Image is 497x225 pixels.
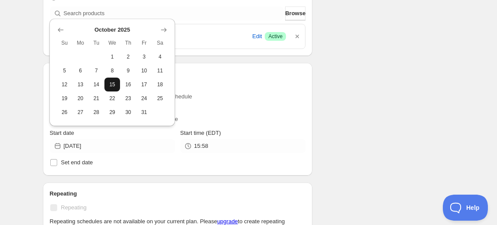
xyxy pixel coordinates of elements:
[92,109,101,116] span: 28
[92,67,101,74] span: 7
[251,29,263,43] button: Edit
[60,81,69,88] span: 12
[50,130,74,136] span: Start date
[285,9,305,18] span: Browse
[120,105,136,119] button: Thursday October 30 2025
[120,50,136,64] button: Thursday October 2 2025
[123,53,133,60] span: 2
[120,64,136,78] button: Thursday October 9 2025
[108,39,117,46] span: We
[108,53,117,60] span: 1
[76,109,85,116] span: 27
[140,67,149,74] span: 10
[156,53,165,60] span: 4
[92,81,101,88] span: 14
[156,39,165,46] span: Sa
[136,78,152,91] button: Friday October 17 2025
[104,91,120,105] button: Wednesday October 22 2025
[136,36,152,50] th: Friday
[72,78,88,91] button: Monday October 13 2025
[64,7,284,20] input: Search products
[180,130,221,136] span: Start time (EDT)
[108,67,117,74] span: 8
[61,204,87,211] span: Repeating
[60,95,69,102] span: 19
[108,109,117,116] span: 29
[56,105,72,119] button: Sunday October 26 2025
[56,64,72,78] button: Sunday October 5 2025
[152,91,168,105] button: Saturday October 25 2025
[252,32,262,41] span: Edit
[156,81,165,88] span: 18
[158,24,170,36] button: Show next month, November 2025
[140,39,149,46] span: Fr
[60,109,69,116] span: 26
[88,105,104,119] button: Tuesday October 28 2025
[88,78,104,91] button: Tuesday October 14 2025
[285,7,305,20] button: Browse
[104,105,120,119] button: Wednesday October 29 2025
[140,95,149,102] span: 24
[60,39,69,46] span: Su
[104,78,120,91] button: Wednesday October 15 2025
[140,81,149,88] span: 17
[136,64,152,78] button: Friday October 10 2025
[72,36,88,50] th: Monday
[50,70,306,78] h2: Active dates
[120,78,136,91] button: Thursday October 16 2025
[123,81,133,88] span: 16
[152,50,168,64] button: Saturday October 4 2025
[152,78,168,91] button: Saturday October 18 2025
[56,36,72,50] th: Sunday
[123,39,133,46] span: Th
[72,64,88,78] button: Monday October 6 2025
[140,53,149,60] span: 3
[136,105,152,119] button: Friday October 31 2025
[76,95,85,102] span: 20
[120,36,136,50] th: Thursday
[152,36,168,50] th: Saturday
[123,109,133,116] span: 30
[123,95,133,102] span: 23
[120,91,136,105] button: Thursday October 23 2025
[140,109,149,116] span: 31
[104,50,120,64] button: Wednesday October 1 2025
[108,95,117,102] span: 22
[60,67,69,74] span: 5
[156,95,165,102] span: 25
[104,36,120,50] th: Wednesday
[56,91,72,105] button: Sunday October 19 2025
[56,78,72,91] button: Sunday October 12 2025
[104,64,120,78] button: Wednesday October 8 2025
[72,105,88,119] button: Monday October 27 2025
[136,91,152,105] button: Friday October 24 2025
[61,159,93,166] span: Set end date
[88,91,104,105] button: Tuesday October 21 2025
[76,81,85,88] span: 13
[156,67,165,74] span: 11
[72,91,88,105] button: Monday October 20 2025
[92,39,101,46] span: Tu
[76,39,85,46] span: Mo
[268,33,283,40] span: Active
[76,67,85,74] span: 6
[92,95,101,102] span: 21
[443,195,488,221] iframe: Toggle Customer Support
[50,189,306,198] h2: Repeating
[108,81,117,88] span: 15
[152,64,168,78] button: Saturday October 11 2025
[136,50,152,64] button: Friday October 3 2025
[217,218,238,225] a: upgrade
[123,67,133,74] span: 9
[88,36,104,50] th: Tuesday
[88,64,104,78] button: Tuesday October 7 2025
[55,24,67,36] button: Show previous month, September 2025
